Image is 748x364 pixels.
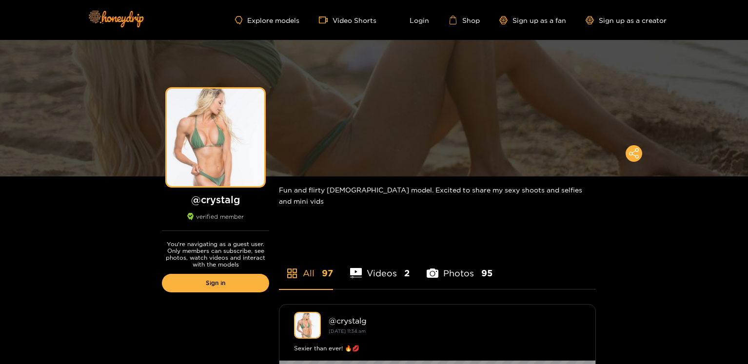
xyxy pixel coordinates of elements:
[294,344,581,353] div: Sexier than ever! 🔥💋
[162,274,269,292] a: Sign in
[319,16,376,24] a: Video Shorts
[162,193,269,206] h1: @ crystalg
[279,245,333,289] li: All
[329,328,366,334] small: [DATE] 11:34 am
[294,312,321,339] img: crystalg
[235,16,299,24] a: Explore models
[427,245,492,289] li: Photos
[396,16,429,24] a: Login
[162,241,269,268] p: You're navigating as a guest user. Only members can subscribe, see photos, watch videos and inter...
[162,213,269,231] div: verified member
[286,268,298,279] span: appstore
[404,267,410,279] span: 2
[319,16,333,24] span: video-camera
[279,176,596,214] div: Fun and flirty [DEMOGRAPHIC_DATA] model. Excited to share my sexy shoots and selfies and mini vids
[481,267,492,279] span: 95
[329,316,581,325] div: @ crystalg
[350,245,410,289] li: Videos
[499,16,566,24] a: Sign up as a fan
[586,16,667,24] a: Sign up as a creator
[449,16,480,24] a: Shop
[322,267,333,279] span: 97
